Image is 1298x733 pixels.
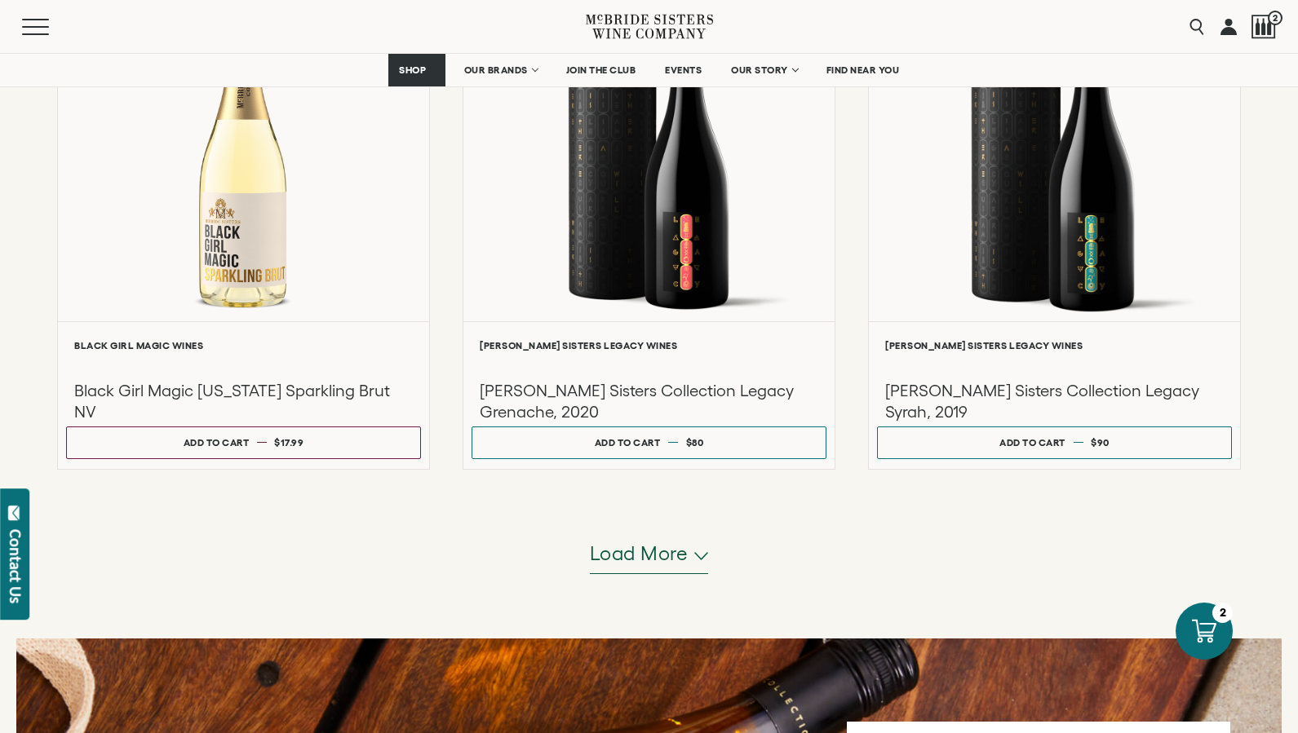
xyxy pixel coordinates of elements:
[66,426,421,459] button: Add to cart $17.99
[885,380,1224,422] h3: [PERSON_NAME] Sisters Collection Legacy Syrah, 2019
[480,340,818,351] h6: [PERSON_NAME] Sisters Legacy Wines
[399,64,427,76] span: SHOP
[566,64,636,76] span: JOIN THE CLUB
[472,426,826,459] button: Add to cart $80
[999,431,1065,454] div: Add to cart
[74,340,413,351] h6: Black Girl Magic Wines
[1268,11,1282,25] span: 2
[480,380,818,422] h3: [PERSON_NAME] Sisters Collection Legacy Grenache, 2020
[885,340,1224,351] h6: [PERSON_NAME] Sisters Legacy Wines
[1212,603,1233,623] div: 2
[816,54,910,86] a: FIND NEAR YOU
[720,54,808,86] a: OUR STORY
[590,535,709,574] button: Load more
[590,540,689,567] span: Load more
[184,431,250,454] div: Add to cart
[665,64,702,76] span: EVENTS
[826,64,900,76] span: FIND NEAR YOU
[1091,437,1110,448] span: $90
[454,54,547,86] a: OUR BRANDS
[731,64,788,76] span: OUR STORY
[654,54,712,86] a: EVENTS
[22,19,81,35] button: Mobile Menu Trigger
[74,380,413,422] h3: Black Girl Magic [US_STATE] Sparkling Brut NV
[595,431,661,454] div: Add to cart
[7,529,24,603] div: Contact Us
[274,437,303,448] span: $17.99
[464,64,528,76] span: OUR BRANDS
[877,426,1232,459] button: Add to cart $90
[686,437,704,448] span: $80
[556,54,647,86] a: JOIN THE CLUB
[388,54,445,86] a: SHOP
